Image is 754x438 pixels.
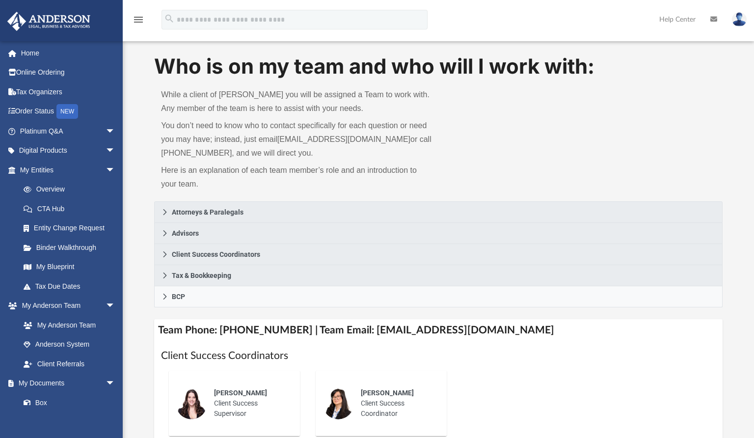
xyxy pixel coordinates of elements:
[172,293,185,300] span: BCP
[14,393,120,412] a: Box
[161,88,431,115] p: While a client of [PERSON_NAME] you will be assigned a Team to work with. Any member of the team ...
[161,164,431,191] p: Here is an explanation of each team member’s role and an introduction to your team.
[14,180,130,199] a: Overview
[154,201,722,223] a: Attorneys & Paralegals
[361,389,414,397] span: [PERSON_NAME]
[7,43,130,63] a: Home
[214,389,267,397] span: [PERSON_NAME]
[14,238,130,257] a: Binder Walkthrough
[172,230,199,237] span: Advisors
[154,223,722,244] a: Advisors
[14,335,125,355] a: Anderson System
[7,63,130,82] a: Online Ordering
[172,272,231,279] span: Tax & Bookkeeping
[7,102,130,122] a: Order StatusNEW
[164,13,175,24] i: search
[14,257,125,277] a: My Blueprint
[732,12,747,27] img: User Pic
[7,141,130,161] a: Digital Productsarrow_drop_down
[161,119,431,160] p: You don’t need to know who to contact specifically for each question or need you may have; instea...
[161,349,715,363] h1: Client Success Coordinators
[106,296,125,316] span: arrow_drop_down
[172,209,243,216] span: Attorneys & Paralegals
[354,381,440,426] div: Client Success Coordinator
[176,388,207,419] img: thumbnail
[133,19,144,26] a: menu
[56,104,78,119] div: NEW
[14,199,130,219] a: CTA Hub
[106,374,125,394] span: arrow_drop_down
[7,296,125,316] a: My Anderson Teamarrow_drop_down
[133,14,144,26] i: menu
[154,52,722,81] h1: Who is on my team and who will I work with:
[106,141,125,161] span: arrow_drop_down
[7,82,130,102] a: Tax Organizers
[4,12,93,31] img: Anderson Advisors Platinum Portal
[323,388,354,419] img: thumbnail
[14,276,130,296] a: Tax Due Dates
[7,374,125,393] a: My Documentsarrow_drop_down
[277,135,410,143] a: [EMAIL_ADDRESS][DOMAIN_NAME]
[154,286,722,307] a: BCP
[7,160,130,180] a: My Entitiesarrow_drop_down
[14,354,125,374] a: Client Referrals
[154,244,722,265] a: Client Success Coordinators
[14,219,130,238] a: Entity Change Request
[7,121,130,141] a: Platinum Q&Aarrow_drop_down
[154,265,722,286] a: Tax & Bookkeeping
[14,315,120,335] a: My Anderson Team
[172,251,260,258] span: Client Success Coordinators
[106,121,125,141] span: arrow_drop_down
[106,160,125,180] span: arrow_drop_down
[154,319,722,341] h4: Team Phone: [PHONE_NUMBER] | Team Email: [EMAIL_ADDRESS][DOMAIN_NAME]
[207,381,293,426] div: Client Success Supervisor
